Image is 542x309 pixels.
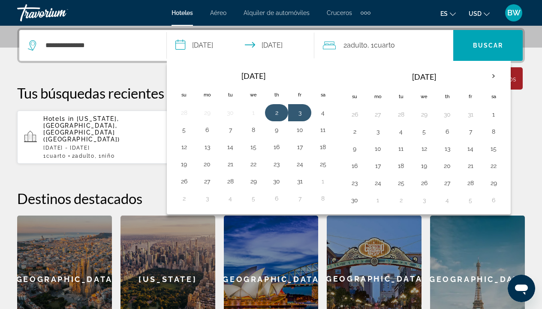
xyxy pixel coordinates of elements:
[270,107,283,119] button: Day 2
[394,126,408,138] button: Day 4
[327,9,352,16] span: Cruceros
[270,141,283,153] button: Day 16
[247,124,260,136] button: Day 8
[17,84,525,102] p: Tus búsquedas recientes
[72,153,95,159] span: 2
[348,160,361,172] button: Day 16
[348,194,361,206] button: Day 30
[17,110,181,164] button: Hotels in [US_STATE], [GEOGRAPHIC_DATA], [GEOGRAPHIC_DATA] ([GEOGRAPHIC_DATA])[DATE] - [DATE]1Cua...
[473,42,503,49] span: Buscar
[371,194,385,206] button: Day 1
[200,107,214,119] button: Day 29
[371,177,385,189] button: Day 24
[347,41,367,49] span: Adulto
[371,160,385,172] button: Day 17
[43,145,174,151] p: [DATE] - [DATE]
[293,107,307,119] button: Day 3
[200,124,214,136] button: Day 6
[394,108,408,120] button: Day 28
[348,143,361,155] button: Day 9
[487,143,500,155] button: Day 15
[316,141,330,153] button: Day 18
[177,175,191,187] button: Day 26
[75,153,94,159] span: Adulto
[343,39,367,51] span: 2
[293,175,307,187] button: Day 31
[417,126,431,138] button: Day 5
[270,175,283,187] button: Day 30
[177,158,191,170] button: Day 19
[464,108,477,120] button: Day 31
[223,192,237,204] button: Day 4
[316,107,330,119] button: Day 4
[417,194,431,206] button: Day 3
[394,143,408,155] button: Day 11
[95,153,115,159] span: , 1
[482,66,505,86] button: Next month
[19,30,523,61] div: Search widget
[177,192,191,204] button: Day 2
[487,177,500,189] button: Day 29
[487,194,500,206] button: Day 6
[348,108,361,120] button: Day 26
[314,30,453,61] button: Travelers: 2 adults, 0 children
[223,141,237,153] button: Day 14
[223,124,237,136] button: Day 7
[394,194,408,206] button: Day 2
[371,108,385,120] button: Day 27
[417,108,431,120] button: Day 29
[223,107,237,119] button: Day 30
[244,9,310,16] span: Alquiler de automóviles
[177,124,191,136] button: Day 5
[440,108,454,120] button: Day 30
[102,153,115,159] span: Niño
[247,107,260,119] button: Day 1
[469,7,490,20] button: Change currency
[316,124,330,136] button: Day 11
[361,6,370,20] button: Extra navigation items
[348,177,361,189] button: Day 23
[200,158,214,170] button: Day 20
[293,124,307,136] button: Day 10
[247,192,260,204] button: Day 5
[172,9,193,16] a: Hoteles
[46,153,66,159] span: Cuarto
[469,10,482,17] span: USD
[453,30,523,61] button: Buscar
[177,107,191,119] button: Day 28
[247,158,260,170] button: Day 22
[417,160,431,172] button: Day 19
[487,108,500,120] button: Day 1
[167,30,314,61] button: Check-in date: Oct 2, 2025 Check-out date: Oct 3, 2025
[223,175,237,187] button: Day 28
[508,275,535,302] iframe: Botón para iniciar la ventana de mensajería
[210,9,226,16] a: Aéreo
[293,158,307,170] button: Day 24
[270,124,283,136] button: Day 9
[247,175,260,187] button: Day 29
[464,143,477,155] button: Day 14
[394,160,408,172] button: Day 18
[464,160,477,172] button: Day 21
[487,126,500,138] button: Day 8
[464,177,477,189] button: Day 28
[200,141,214,153] button: Day 13
[177,141,191,153] button: Day 12
[270,158,283,170] button: Day 23
[440,126,454,138] button: Day 6
[394,177,408,189] button: Day 25
[316,175,330,187] button: Day 1
[17,2,103,24] a: Travorium
[440,160,454,172] button: Day 20
[348,126,361,138] button: Day 2
[196,66,311,85] th: [DATE]
[464,126,477,138] button: Day 7
[200,192,214,204] button: Day 3
[366,66,482,87] th: [DATE]
[417,143,431,155] button: Day 12
[270,192,283,204] button: Day 6
[371,143,385,155] button: Day 10
[464,194,477,206] button: Day 5
[371,126,385,138] button: Day 3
